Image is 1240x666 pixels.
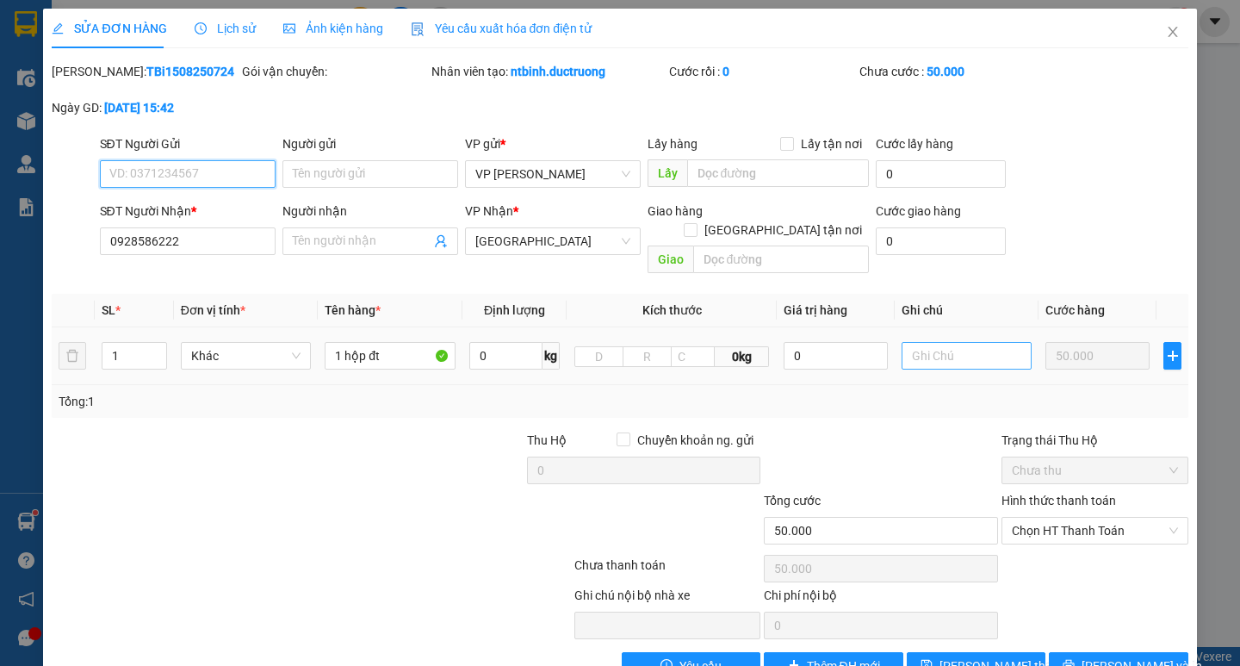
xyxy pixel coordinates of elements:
[53,116,134,131] span: -
[1149,9,1197,57] button: Close
[648,159,687,187] span: Lấy
[100,134,276,153] div: SĐT Người Gửi
[927,65,964,78] b: 50.000
[101,25,158,38] strong: HOTLINE :
[574,586,761,612] div: Ghi chú nội bộ nhà xe
[693,246,869,273] input: Dọc đường
[191,343,301,369] span: Khác
[697,221,869,240] span: [GEOGRAPHIC_DATA] tận nơi
[102,303,115,317] span: SL
[475,161,630,187] span: VP Trần Bình
[282,202,458,221] div: Người nhận
[1045,303,1105,317] span: Cước hàng
[630,431,760,450] span: Chuyển khoản ng. gửi
[642,303,702,317] span: Kích thước
[465,204,513,218] span: VP Nhận
[722,65,729,78] b: 0
[325,342,455,370] input: VD: Bàn, Ghế
[574,346,623,367] input: D
[411,22,425,36] img: icon
[511,65,605,78] b: ntbinh.ductruong
[1001,494,1116,507] label: Hình thức thanh toán
[431,62,666,81] div: Nhân viên tạo:
[411,22,592,35] span: Yêu cầu xuất hóa đơn điện tử
[859,62,1046,81] div: Chưa cước :
[764,586,998,612] div: Chi phí nội bộ
[434,234,448,248] span: user-add
[542,342,560,370] span: kg
[282,134,458,153] div: Người gửi
[1012,457,1178,483] span: Chưa thu
[764,494,821,507] span: Tổng cước
[50,62,211,108] span: VP [PERSON_NAME] -
[100,202,276,221] div: SĐT Người Nhận
[715,346,769,367] span: 0kg
[794,134,869,153] span: Lấy tận nơi
[50,44,54,59] span: -
[50,62,211,108] span: 14 [PERSON_NAME], [PERSON_NAME]
[52,98,239,117] div: Ngày GD:
[13,70,31,83] span: Gửi
[1001,431,1188,450] div: Trạng thái Thu Hộ
[59,392,480,411] div: Tổng: 1
[475,228,630,254] span: Thụy Bình
[895,294,1038,327] th: Ghi chú
[876,137,953,151] label: Cước lấy hàng
[902,342,1032,370] input: Ghi Chú
[283,22,383,35] span: Ảnh kiện hàng
[242,62,429,81] div: Gói vận chuyển:
[325,303,381,317] span: Tên hàng
[181,303,245,317] span: Đơn vị tính
[465,134,641,153] div: VP gửi
[1164,349,1180,363] span: plus
[52,22,64,34] span: edit
[58,116,134,131] span: 0928586222
[1012,518,1178,544] span: Chọn HT Thanh Toán
[671,346,715,367] input: C
[648,137,697,151] span: Lấy hàng
[52,62,239,81] div: [PERSON_NAME]:
[623,346,672,367] input: R
[573,556,763,586] div: Chưa thanh toán
[1045,342,1150,370] input: 0
[195,22,207,34] span: clock-circle
[52,22,166,35] span: SỬA ĐƠN HÀNG
[687,159,869,187] input: Dọc đường
[669,62,856,81] div: Cước rồi :
[283,22,295,34] span: picture
[648,246,693,273] span: Giao
[195,22,256,35] span: Lịch sử
[1166,25,1180,39] span: close
[104,101,174,115] b: [DATE] 15:42
[59,342,86,370] button: delete
[37,9,222,22] strong: CÔNG TY VẬN TẢI ĐỨC TRƯỞNG
[648,204,703,218] span: Giao hàng
[876,227,1006,255] input: Cước giao hàng
[484,303,545,317] span: Định lượng
[876,204,961,218] label: Cước giao hàng
[876,160,1006,188] input: Cước lấy hàng
[146,65,234,78] b: TBi1508250724
[784,303,847,317] span: Giá trị hàng
[1163,342,1181,370] button: plus
[527,433,567,447] span: Thu Hộ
